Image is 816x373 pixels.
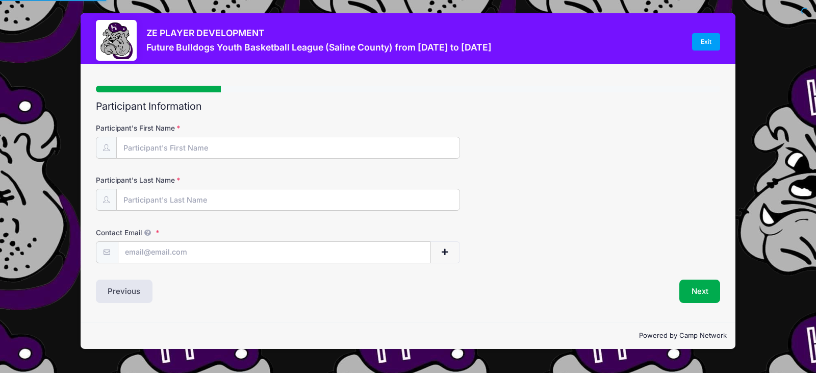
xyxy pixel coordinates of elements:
[142,229,154,237] span: We will send confirmations, payment reminders, and custom email messages to each address listed. ...
[96,228,304,238] label: Contact Email
[679,280,721,303] button: Next
[146,28,492,38] h3: ZE PLAYER DEVELOPMENT
[118,241,431,263] input: email@email.com
[146,42,492,53] h3: Future Bulldogs Youth Basketball League (Saline County) from [DATE] to [DATE]
[96,280,153,303] button: Previous
[89,331,727,341] p: Powered by Camp Network
[692,33,721,51] a: Exit
[96,101,721,112] h2: Participant Information
[116,137,460,159] input: Participant's First Name
[116,189,460,211] input: Participant's Last Name
[96,175,304,185] label: Participant's Last Name
[96,123,304,133] label: Participant's First Name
